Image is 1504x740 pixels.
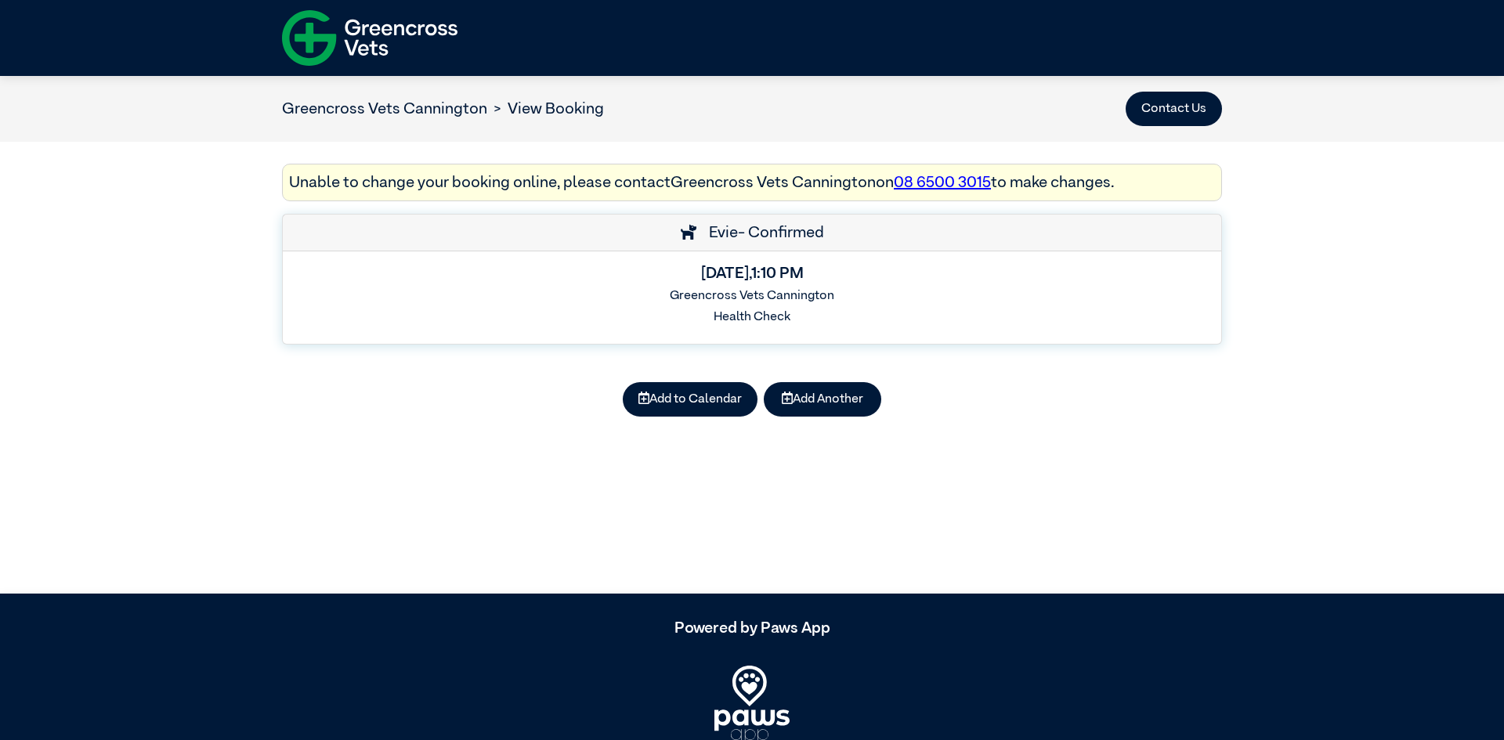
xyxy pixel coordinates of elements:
button: Add to Calendar [623,382,757,417]
button: Add Another [764,382,881,417]
li: View Booking [487,97,604,121]
div: Unable to change your booking online, please contact Greencross Vets Cannington on to make changes. [282,164,1222,201]
a: 08 6500 3015 [894,175,991,190]
h5: [DATE] , 1:10 PM [295,264,1209,283]
a: Greencross Vets Cannington [282,101,487,117]
button: Contact Us [1126,92,1222,126]
h5: Powered by Paws App [282,619,1222,637]
h6: Health Check [295,310,1209,325]
span: - Confirmed [738,225,824,240]
img: f-logo [282,4,457,72]
span: Evie [701,225,738,240]
h6: Greencross Vets Cannington [295,289,1209,304]
nav: breadcrumb [282,97,604,121]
